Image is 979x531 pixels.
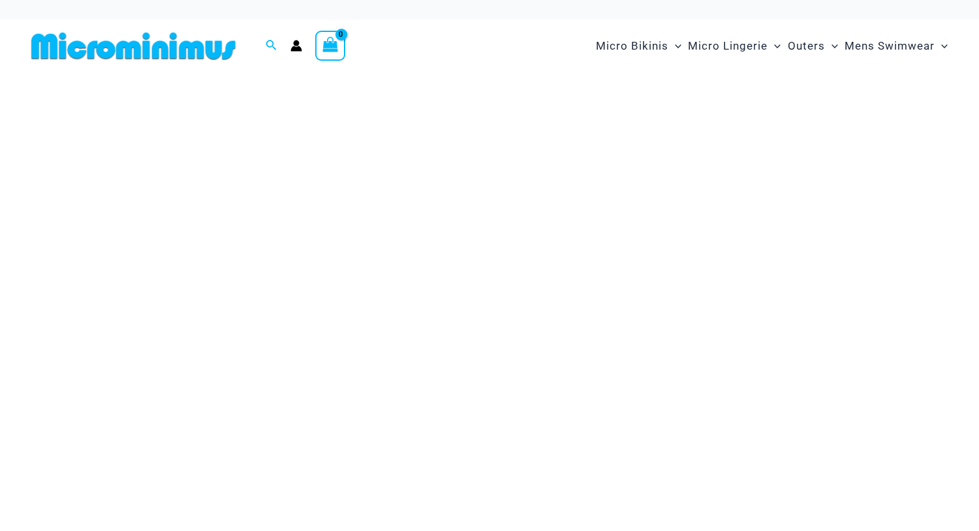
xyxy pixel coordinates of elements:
[788,29,825,63] span: Outers
[825,29,838,63] span: Menu Toggle
[290,40,302,52] a: Account icon link
[266,38,277,54] a: Search icon link
[668,29,681,63] span: Menu Toggle
[596,29,668,63] span: Micro Bikinis
[768,29,781,63] span: Menu Toggle
[845,29,935,63] span: Mens Swimwear
[935,29,948,63] span: Menu Toggle
[26,31,241,61] img: MM SHOP LOGO FLAT
[785,26,841,66] a: OutersMenu ToggleMenu Toggle
[688,29,768,63] span: Micro Lingerie
[591,24,953,68] nav: Site Navigation
[841,26,951,66] a: Mens SwimwearMenu ToggleMenu Toggle
[685,26,784,66] a: Micro LingerieMenu ToggleMenu Toggle
[593,26,685,66] a: Micro BikinisMenu ToggleMenu Toggle
[315,31,345,61] a: View Shopping Cart, empty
